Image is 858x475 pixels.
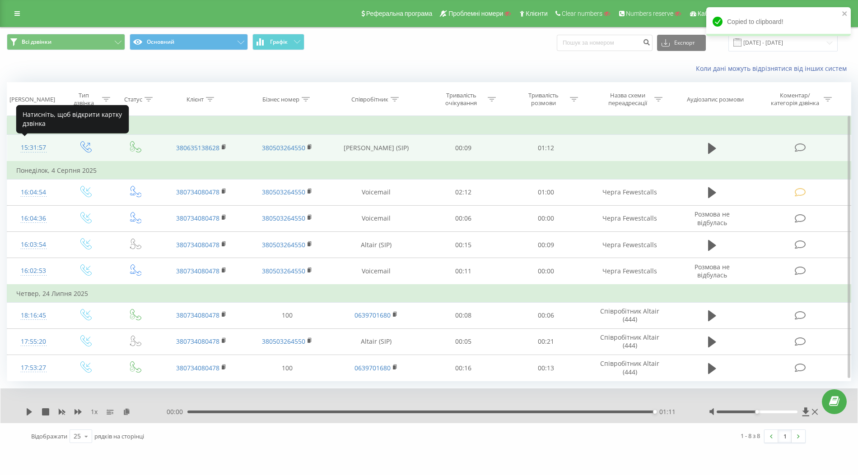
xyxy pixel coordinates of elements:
td: 00:09 [422,135,504,161]
td: Співробітник Altair (444) [587,355,673,381]
div: Клієнт [187,96,204,103]
div: 17:53:27 [16,359,51,377]
td: Черга Fewestcalls [587,205,673,231]
td: Voicemail [330,205,422,231]
div: Аудіозапис розмови [687,96,744,103]
a: 380503264550 [262,188,305,196]
td: Співробітник Altair (444) [587,302,673,328]
td: 01:00 [505,179,587,205]
td: 02:12 [422,179,504,205]
div: Статус [124,96,142,103]
td: Voicemail [330,179,422,205]
div: 25 [74,432,81,441]
a: 380734080478 [176,240,219,249]
a: 380734080478 [176,267,219,275]
input: Пошук за номером [557,35,653,51]
div: Співробітник [351,96,388,103]
span: 1 x [91,407,98,416]
span: Розмова не відбулась [695,210,730,226]
a: 0639701680 [354,311,391,319]
div: Accessibility label [653,410,657,414]
a: 0639701680 [354,364,391,372]
td: [PERSON_NAME] (SIP) [330,135,422,161]
td: 00:21 [505,328,587,355]
td: Понеділок, 4 Серпня 2025 [7,161,851,180]
div: Copied to clipboard! [706,7,851,36]
button: Експорт [657,35,706,51]
a: Коли дані можуть відрізнятися вiд інших систем [696,64,851,73]
td: Черга Fewestcalls [587,179,673,205]
td: 00:06 [505,302,587,328]
a: 380503264550 [262,143,305,152]
div: 15:31:57 [16,139,51,157]
div: [PERSON_NAME] [9,96,55,103]
td: 100 [244,302,330,328]
button: Графік [252,34,304,50]
span: Відображати [31,432,67,440]
a: 1 [778,430,792,443]
div: 1 - 8 з 8 [741,431,760,440]
div: 16:02:53 [16,262,51,280]
td: 00:08 [422,302,504,328]
td: 00:16 [422,355,504,381]
span: Графік [270,39,288,45]
div: 16:04:36 [16,210,51,227]
td: 00:05 [422,328,504,355]
button: Основний [130,34,248,50]
div: Назва схеми переадресації [604,92,652,107]
td: 01:12 [505,135,587,161]
span: Клієнти [526,10,548,17]
td: Черга Fewestcalls [587,258,673,285]
a: 380503264550 [262,267,305,275]
div: 16:04:54 [16,184,51,201]
div: 16:03:54 [16,236,51,254]
span: 01:11 [659,407,676,416]
td: Четвер, 24 Липня 2025 [7,285,851,303]
td: Співробітник Altair (444) [587,328,673,355]
div: Accessibility label [755,410,759,414]
span: 00:00 [167,407,187,416]
td: 00:15 [422,232,504,258]
span: Кабінет [698,10,720,17]
a: 380734080478 [176,188,219,196]
div: Бізнес номер [262,96,299,103]
td: Черга Fewestcalls [587,232,673,258]
span: Clear numbers [562,10,602,17]
a: 380734080478 [176,311,219,319]
div: Тривалість розмови [519,92,568,107]
button: Всі дзвінки [7,34,125,50]
span: Проблемні номери [448,10,503,17]
div: Коментар/категорія дзвінка [769,92,821,107]
div: Тип дзвінка [68,92,100,107]
a: 380635138628 [176,143,219,152]
td: 00:11 [422,258,504,285]
div: 18:16:45 [16,307,51,324]
a: 380734080478 [176,214,219,222]
td: 00:06 [422,205,504,231]
td: 100 [244,355,330,381]
button: close [842,10,848,18]
a: 380503264550 [262,337,305,346]
td: Altair (SIP) [330,232,422,258]
td: 00:00 [505,205,587,231]
td: 00:00 [505,258,587,285]
a: 380734080478 [176,364,219,372]
td: Сьогодні [7,117,851,135]
a: 380734080478 [176,337,219,346]
span: Реферальна програма [366,10,433,17]
span: Всі дзвінки [22,38,51,46]
div: Натисніть, щоб відкрити картку дзвінка [16,105,129,133]
span: Numbers reserve [626,10,673,17]
a: 380503264550 [262,240,305,249]
td: 00:09 [505,232,587,258]
a: 380503264550 [262,214,305,222]
span: рядків на сторінці [94,432,144,440]
td: 00:13 [505,355,587,381]
span: Розмова не відбулась [695,263,730,279]
td: Voicemail [330,258,422,285]
div: 17:55:20 [16,333,51,350]
div: Тривалість очікування [437,92,485,107]
td: Altair (SIP) [330,328,422,355]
